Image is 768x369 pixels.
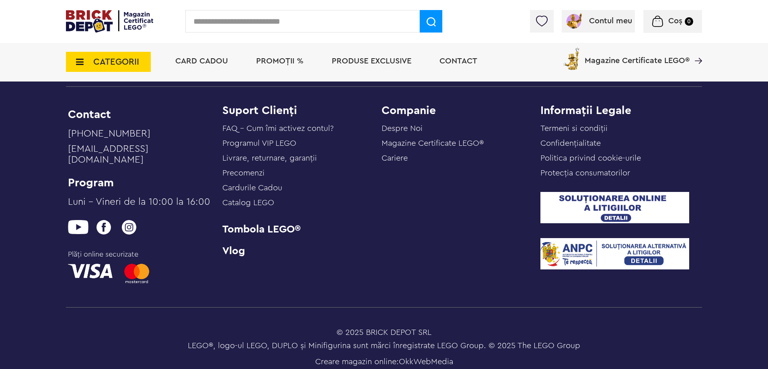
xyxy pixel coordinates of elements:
[175,57,228,65] a: Card Cadou
[540,169,630,177] a: Protecţia consumatorilor
[540,105,700,116] h4: Informații Legale
[382,105,541,116] h4: Companie
[399,358,453,366] a: OkkWebMedia
[565,17,632,25] a: Contul meu
[540,238,689,269] img: ANPC
[382,154,408,162] a: Cariere
[332,57,411,65] a: Produse exclusive
[68,249,205,260] span: Plăți online securizate
[222,124,334,133] a: FAQ - Cum îmi activez contul?
[585,46,690,65] span: Magazine Certificate LEGO®
[66,326,702,338] div: © 2025 BRICK DEPOT SRL
[256,57,304,65] a: PROMOȚII %
[68,177,212,188] li: Program
[222,247,382,255] a: Vlog
[222,169,265,177] a: Precomenzi
[68,220,88,234] img: youtube
[668,17,682,25] span: Coș
[222,199,274,207] a: Catalog LEGO
[93,220,114,234] img: facebook
[68,128,212,144] a: [PHONE_NUMBER]
[382,124,423,133] a: Despre Noi
[222,154,317,162] a: Livrare, returnare, garanţii
[685,17,693,26] small: 0
[382,139,484,147] a: Magazine Certificate LEGO®
[68,109,212,120] li: Contact
[124,264,149,283] img: mastercard
[589,17,632,25] span: Contul meu
[68,264,113,278] img: visa
[540,124,608,133] a: Termeni si condiții
[222,139,296,147] a: Programul VIP LEGO
[68,197,212,212] a: Luni – Vineri de la 10:00 la 16:00
[540,154,641,162] a: Politica privind cookie-urile
[222,184,282,192] a: Cardurile Cadou
[68,144,212,170] a: [EMAIL_ADDRESS][DOMAIN_NAME]
[222,105,382,116] h4: Suport Clienți
[540,139,601,147] a: Confidențialitate
[93,57,139,66] span: CATEGORII
[439,57,477,65] a: Contact
[119,220,139,234] img: instagram
[690,46,702,54] a: Magazine Certificate LEGO®
[315,358,396,366] a: Creare magazin online
[222,224,382,235] a: Tombola LEGO®
[540,192,689,223] img: SOL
